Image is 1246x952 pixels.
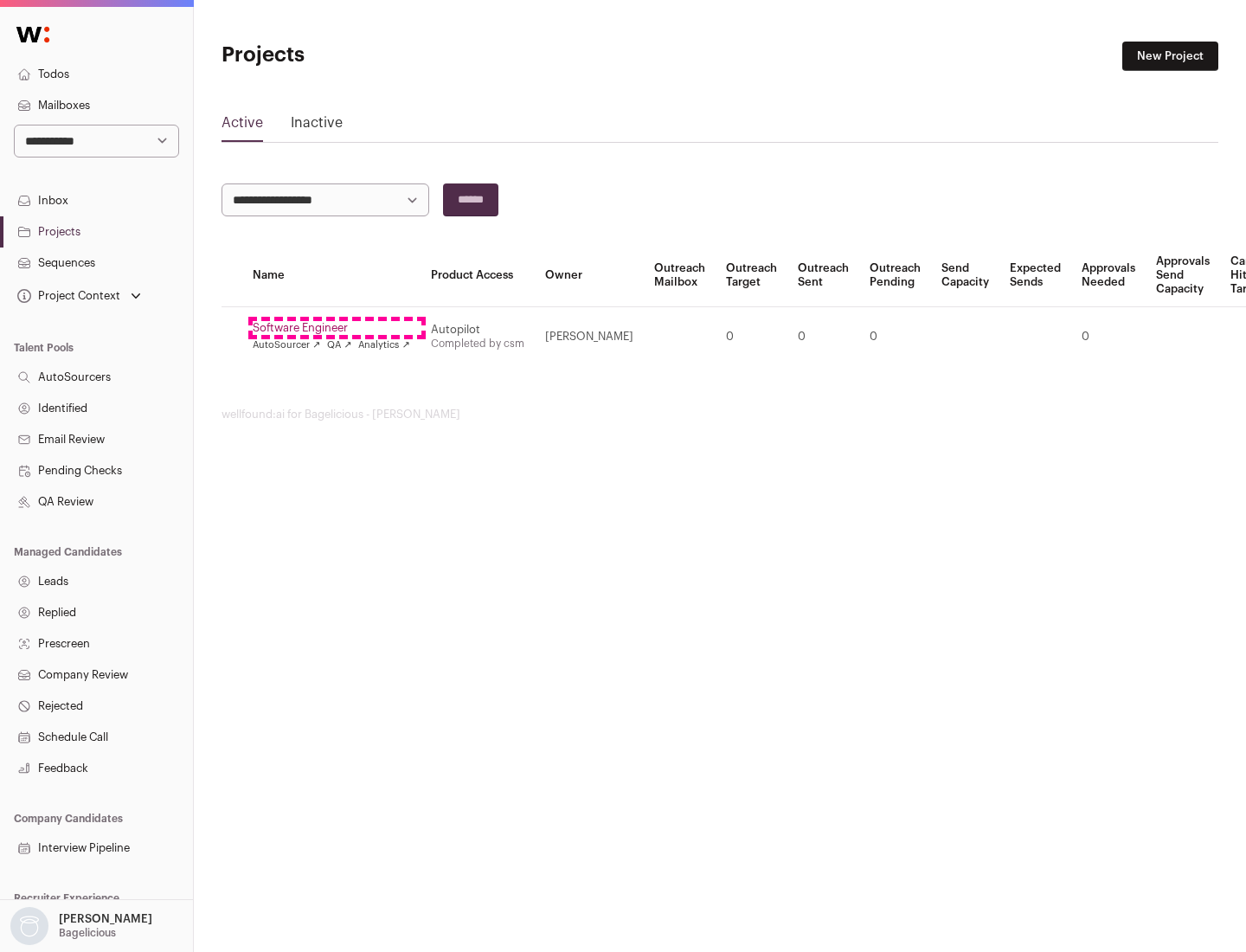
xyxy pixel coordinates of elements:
[787,307,859,367] td: 0
[242,244,421,307] th: Name
[431,323,524,337] div: Autopilot
[535,244,644,307] th: Owner
[1122,42,1218,71] a: New Project
[14,289,120,303] div: Project Context
[10,907,48,945] img: nopic.png
[931,244,999,307] th: Send Capacity
[787,244,859,307] th: Outreach Sent
[253,338,320,352] a: AutoSourcer ↗
[358,338,409,352] a: Analytics ↗
[716,244,787,307] th: Outreach Target
[859,244,931,307] th: Outreach Pending
[327,338,351,352] a: QA ↗
[222,408,1218,421] footer: wellfound:ai for Bagelicious - [PERSON_NAME]
[14,284,145,308] button: Open dropdown
[253,321,410,335] a: Software Engineer
[59,926,116,940] p: Bagelicious
[222,42,554,69] h1: Projects
[7,907,156,945] button: Open dropdown
[59,912,152,926] p: [PERSON_NAME]
[431,338,524,349] a: Completed by csm
[1071,244,1146,307] th: Approvals Needed
[716,307,787,367] td: 0
[859,307,931,367] td: 0
[999,244,1071,307] th: Expected Sends
[644,244,716,307] th: Outreach Mailbox
[1071,307,1146,367] td: 0
[291,113,343,140] a: Inactive
[535,307,644,367] td: [PERSON_NAME]
[421,244,535,307] th: Product Access
[7,17,59,52] img: Wellfound
[1146,244,1220,307] th: Approvals Send Capacity
[222,113,263,140] a: Active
